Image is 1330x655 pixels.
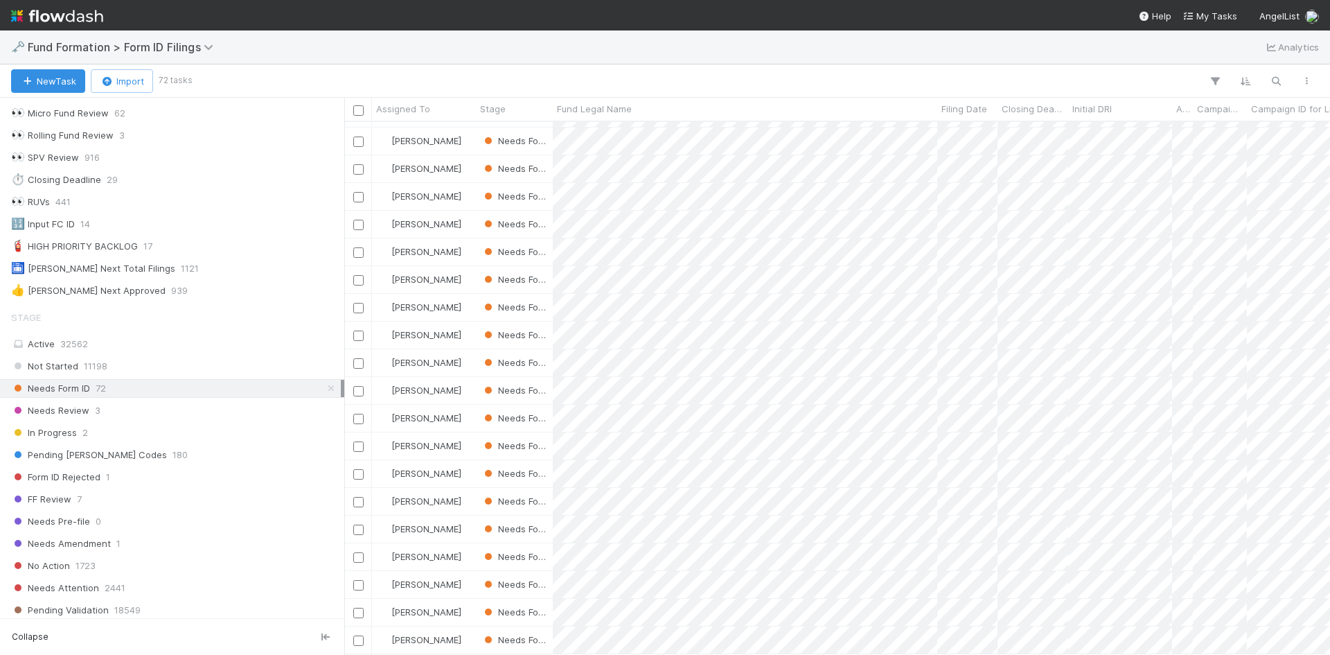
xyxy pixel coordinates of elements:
span: 👀 [11,195,25,207]
span: AngelList [1259,10,1300,21]
span: 29 [107,171,118,189]
img: avatar_cd4e5e5e-3003-49e5-bc76-fd776f359de9.png [378,385,389,396]
span: [PERSON_NAME] [391,412,461,423]
span: 👍 [11,284,25,296]
input: Toggle Row Selected [353,331,364,341]
span: Initial DRI [1072,102,1112,116]
div: HIGH PRIORITY BACKLOG [11,238,138,255]
img: avatar_d8fc9ee4-bd1b-4062-a2a8-84feb2d97839.png [378,523,389,534]
span: 1 [106,469,110,486]
span: Needs Form ID [481,385,560,396]
span: 11198 [84,358,107,375]
div: Needs Form ID [481,189,546,203]
span: Filing Date [941,102,987,116]
span: Needs Form ID [481,191,560,202]
div: Needs Form ID [481,550,546,564]
span: Needs Form ID [481,523,560,534]
div: Active [11,335,341,353]
span: My Tasks [1182,10,1237,21]
span: Not Started [11,358,78,375]
div: [PERSON_NAME] [378,466,461,480]
div: [PERSON_NAME] Next Approved [11,282,166,299]
div: [PERSON_NAME] [378,605,461,619]
span: No Action [11,557,70,575]
div: [PERSON_NAME] [378,577,461,591]
div: Needs Form ID [481,633,546,647]
span: 939 [171,282,188,299]
div: [PERSON_NAME] Next Total Filings [11,260,175,277]
span: Needs Form ID [481,440,560,451]
button: Import [91,69,153,93]
div: Needs Form ID [481,466,546,480]
span: Needs Form ID [481,496,560,507]
img: avatar_cbf6e7c1-1692-464b-bc1b-b8582b2cbdce.png [378,579,389,590]
div: Needs Form ID [481,605,546,619]
span: Needs Form ID [481,412,560,423]
span: Needs Form ID [11,380,90,397]
div: Rolling Fund Review [11,127,114,144]
img: avatar_cbf6e7c1-1692-464b-bc1b-b8582b2cbdce.png [378,496,389,507]
input: Toggle Row Selected [353,192,364,202]
div: Needs Form ID [481,439,546,453]
span: [PERSON_NAME] [391,440,461,451]
span: Stage [11,304,41,331]
img: avatar_cbf6e7c1-1692-464b-bc1b-b8582b2cbdce.png [378,246,389,257]
div: Needs Form ID [481,134,546,148]
img: logo-inverted-e16ddd16eac7371096b0.svg [11,4,103,28]
span: Needs Form ID [481,329,560,340]
div: SPV Review [11,149,79,166]
button: NewTask [11,69,85,93]
span: [PERSON_NAME] [391,523,461,534]
div: [PERSON_NAME] [378,383,461,397]
img: avatar_cd4e5e5e-3003-49e5-bc76-fd776f359de9.png [378,606,389,618]
span: [PERSON_NAME] [391,246,461,257]
span: [PERSON_NAME] [391,606,461,618]
small: 72 tasks [159,74,193,87]
div: Needs Form ID [481,161,546,175]
span: 1723 [76,557,96,575]
img: avatar_99e80e95-8f0d-4917-ae3c-b5dad577a2b5.png [378,135,389,146]
div: Needs Form ID [481,577,546,591]
span: Collapse [12,631,48,643]
span: Amount Committed [1176,102,1189,116]
input: Toggle Row Selected [353,275,364,286]
span: [PERSON_NAME] [391,468,461,479]
input: Toggle Row Selected [353,525,364,535]
span: Needs Pre-file [11,513,90,530]
div: Needs Form ID [481,217,546,231]
span: Needs Form ID [481,218,560,229]
div: [PERSON_NAME] [378,356,461,369]
input: Toggle Row Selected [353,164,364,175]
span: 3 [95,402,100,419]
div: Input FC ID [11,216,75,233]
input: Toggle Row Selected [353,580,364,591]
img: avatar_99e80e95-8f0d-4917-ae3c-b5dad577a2b5.png [378,551,389,562]
span: 916 [85,149,100,166]
span: [PERSON_NAME] [391,274,461,285]
span: 32562 [60,338,88,349]
span: 0 [96,513,101,530]
input: Toggle Row Selected [353,636,364,646]
span: 👀 [11,151,25,163]
span: 18549 [114,602,141,619]
div: [PERSON_NAME] [378,134,461,148]
span: 1 [116,535,121,552]
span: [PERSON_NAME] [391,191,461,202]
div: [PERSON_NAME] [378,633,461,647]
img: avatar_cbf6e7c1-1692-464b-bc1b-b8582b2cbdce.png [378,329,389,340]
span: Needs Amendment [11,535,111,552]
div: Needs Form ID [481,356,546,369]
div: Needs Form ID [481,494,546,508]
span: Needs Form ID [481,274,560,285]
span: 14 [80,216,90,233]
input: Toggle Row Selected [353,608,364,618]
span: 🗝️ [11,41,25,53]
img: avatar_cd4e5e5e-3003-49e5-bc76-fd776f359de9.png [378,191,389,202]
div: [PERSON_NAME] [378,494,461,508]
img: avatar_99e80e95-8f0d-4917-ae3c-b5dad577a2b5.png [1305,10,1319,24]
img: avatar_cd4e5e5e-3003-49e5-bc76-fd776f359de9.png [378,274,389,285]
span: 441 [55,193,71,211]
span: 180 [172,446,188,464]
div: Closing Deadline [11,171,101,189]
div: [PERSON_NAME] [378,439,461,453]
